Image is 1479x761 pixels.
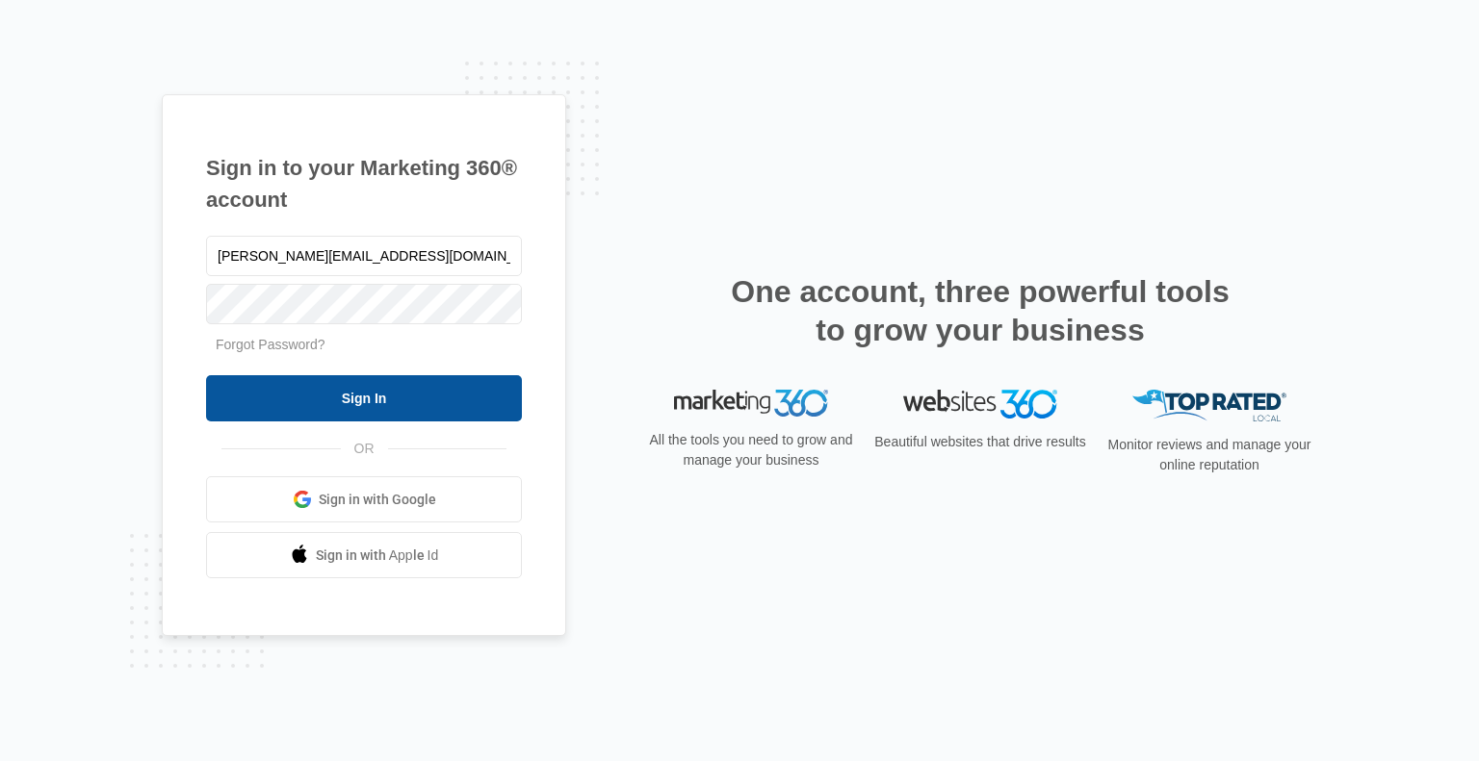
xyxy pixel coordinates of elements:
[725,272,1235,349] h2: One account, three powerful tools to grow your business
[872,432,1088,452] p: Beautiful websites that drive results
[216,337,325,352] a: Forgot Password?
[206,375,522,421] input: Sign In
[206,236,522,276] input: Email
[319,490,436,510] span: Sign in with Google
[1102,435,1317,475] p: Monitor reviews and manage your online reputation
[206,476,522,522] a: Sign in with Google
[1132,390,1286,421] img: Top Rated Local
[206,532,522,578] a: Sign in with Apple Id
[341,439,388,459] span: OR
[316,545,439,566] span: Sign in with Apple Id
[643,430,859,470] p: All the tools you need to grow and manage your business
[206,152,522,216] h1: Sign in to your Marketing 360® account
[903,390,1057,418] img: Websites 360
[674,390,828,417] img: Marketing 360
